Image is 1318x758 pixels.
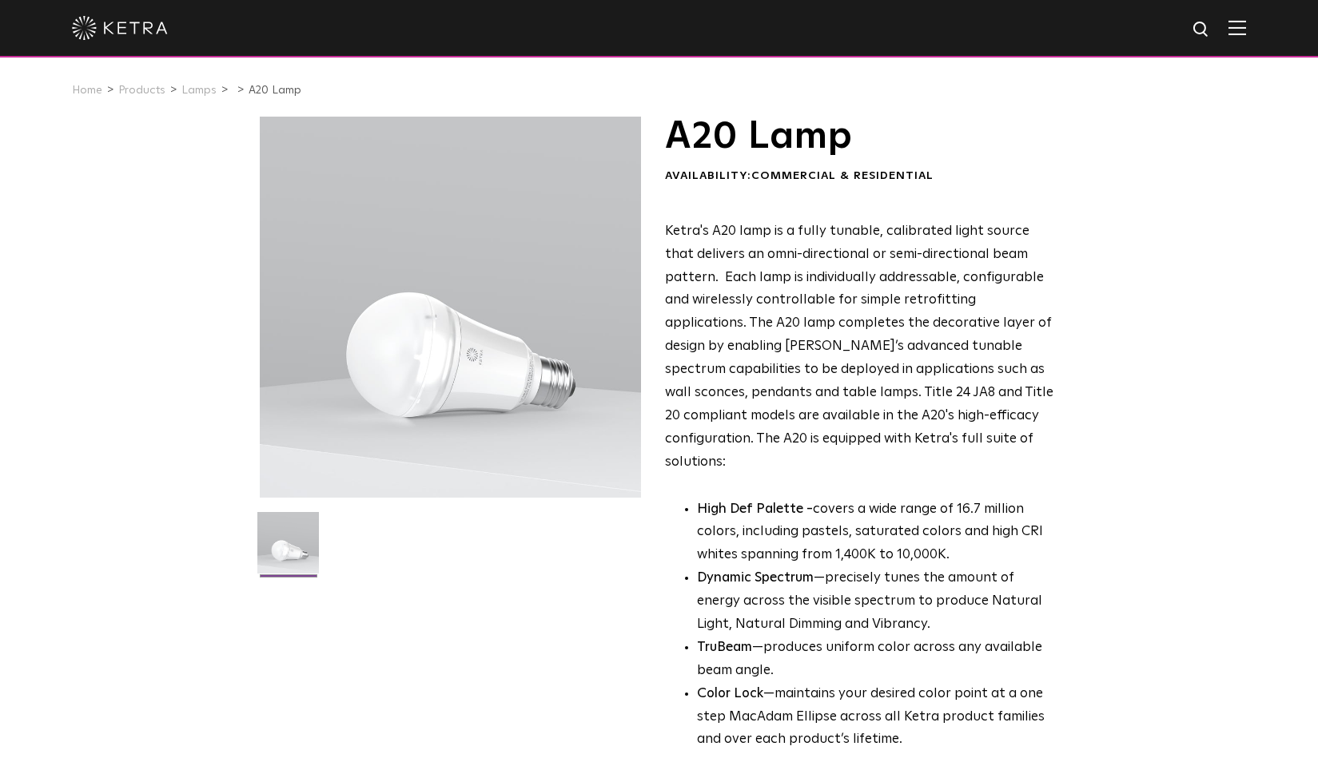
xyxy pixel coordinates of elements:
[697,641,752,654] strong: TruBeam
[665,117,1054,157] h1: A20 Lamp
[697,687,763,700] strong: Color Lock
[72,85,102,96] a: Home
[1228,20,1246,35] img: Hamburger%20Nav.svg
[697,683,1054,752] li: —maintains your desired color point at a one step MacAdam Ellipse across all Ketra product famili...
[665,224,1053,469] span: Ketra's A20 lamp is a fully tunable, calibrated light source that delivers an omni-directional or...
[257,512,319,585] img: A20-Lamp-2021-Web-Square
[697,571,814,585] strong: Dynamic Spectrum
[697,637,1054,683] li: —produces uniform color across any available beam angle.
[697,498,1054,568] p: covers a wide range of 16.7 million colors, including pastels, saturated colors and high CRI whit...
[72,16,168,40] img: ketra-logo-2019-white
[697,567,1054,637] li: —precisely tunes the amount of energy across the visible spectrum to produce Natural Light, Natur...
[751,170,934,181] span: Commercial & Residential
[1192,20,1212,40] img: search icon
[697,502,813,516] strong: High Def Palette -
[249,85,301,96] a: A20 Lamp
[181,85,217,96] a: Lamps
[665,169,1054,185] div: Availability:
[118,85,165,96] a: Products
